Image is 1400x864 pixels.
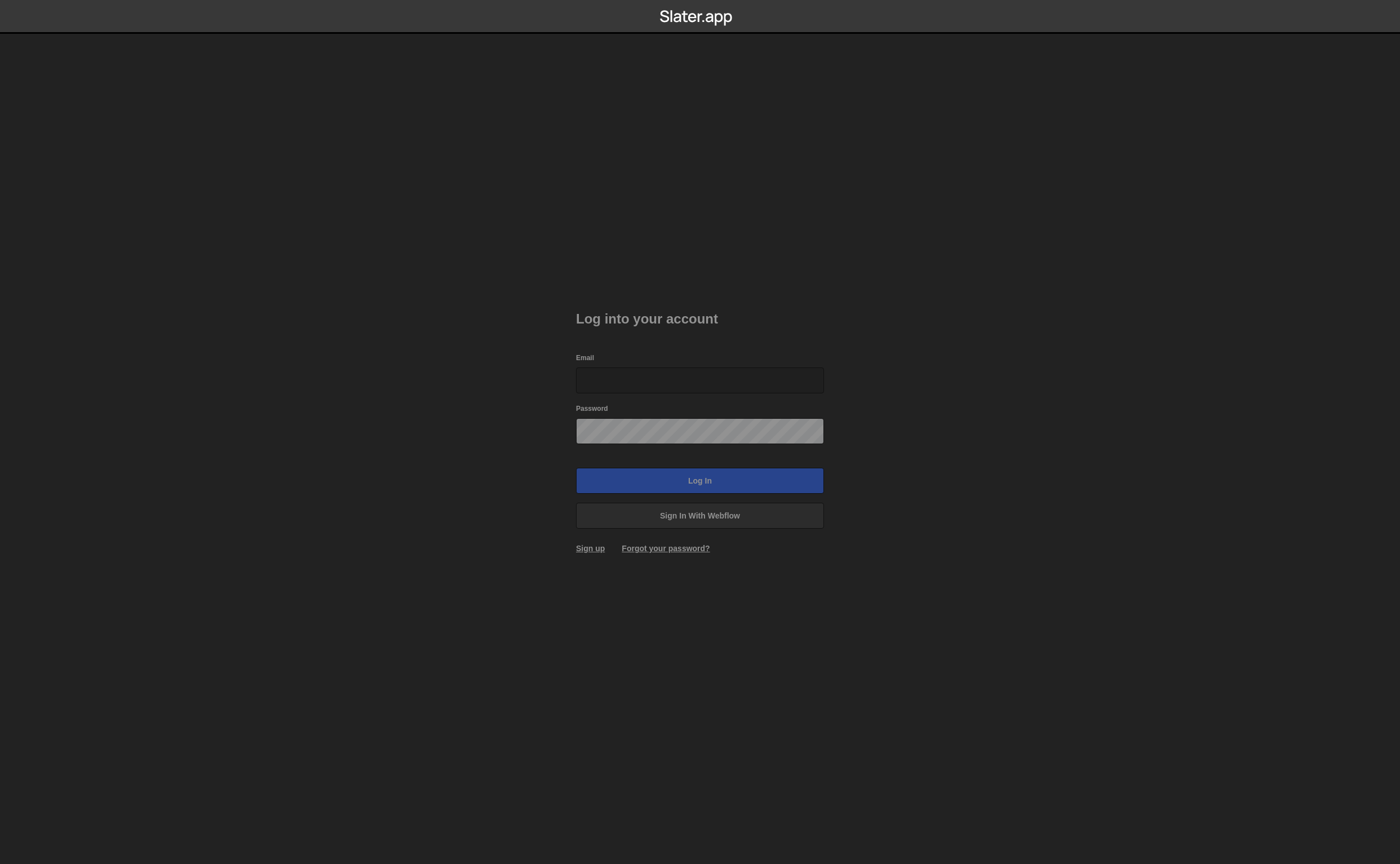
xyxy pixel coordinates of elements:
input: Log in [576,468,824,494]
label: Password [576,403,608,414]
a: Sign up [576,544,605,553]
a: Forgot your password? [622,544,710,553]
a: Sign in with Webflow [576,503,824,529]
label: Email [576,352,594,364]
h2: Log into your account [576,310,824,328]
